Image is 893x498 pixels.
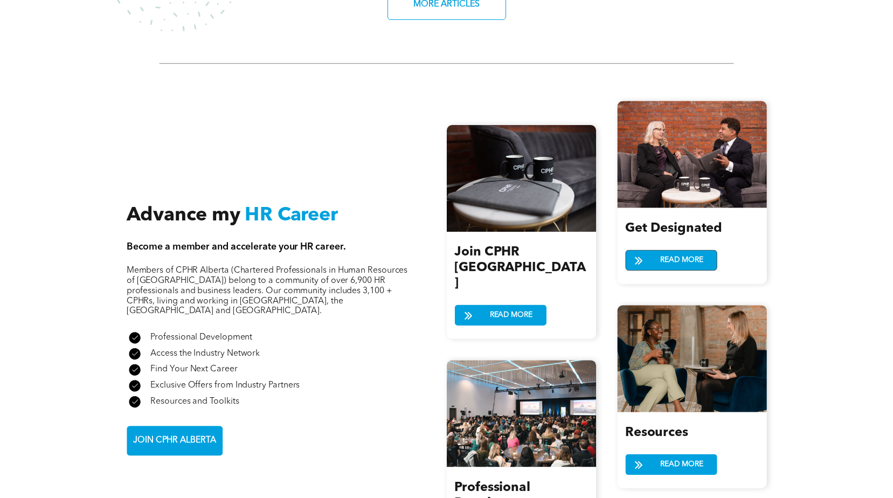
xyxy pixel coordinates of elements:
[454,305,546,326] a: READ MORE
[150,397,239,405] span: Resources and Toolkits
[150,381,300,390] span: Exclusive Offers from Industry Partners
[656,454,707,474] span: READ MORE
[625,250,717,271] a: READ MORE
[656,250,707,270] span: READ MORE
[625,426,688,439] span: Resources
[150,333,252,342] span: Professional Development
[129,430,219,451] span: JOIN CPHR ALBERTA
[625,454,717,475] a: READ MORE
[127,206,240,225] span: Advance my
[454,246,585,289] span: Join CPHR [GEOGRAPHIC_DATA]
[127,266,407,315] span: Members of CPHR Alberta (Chartered Professionals in Human Resources of [GEOGRAPHIC_DATA]) belong ...
[150,349,260,357] span: Access the Industry Network
[486,305,536,325] span: READ MORE
[127,425,223,455] a: JOIN CPHR ALBERTA
[245,206,337,225] span: HR Career
[127,241,346,251] span: Become a member and accelerate your HR career.
[150,365,237,373] span: Find Your Next Career
[625,222,722,235] span: Get Designated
